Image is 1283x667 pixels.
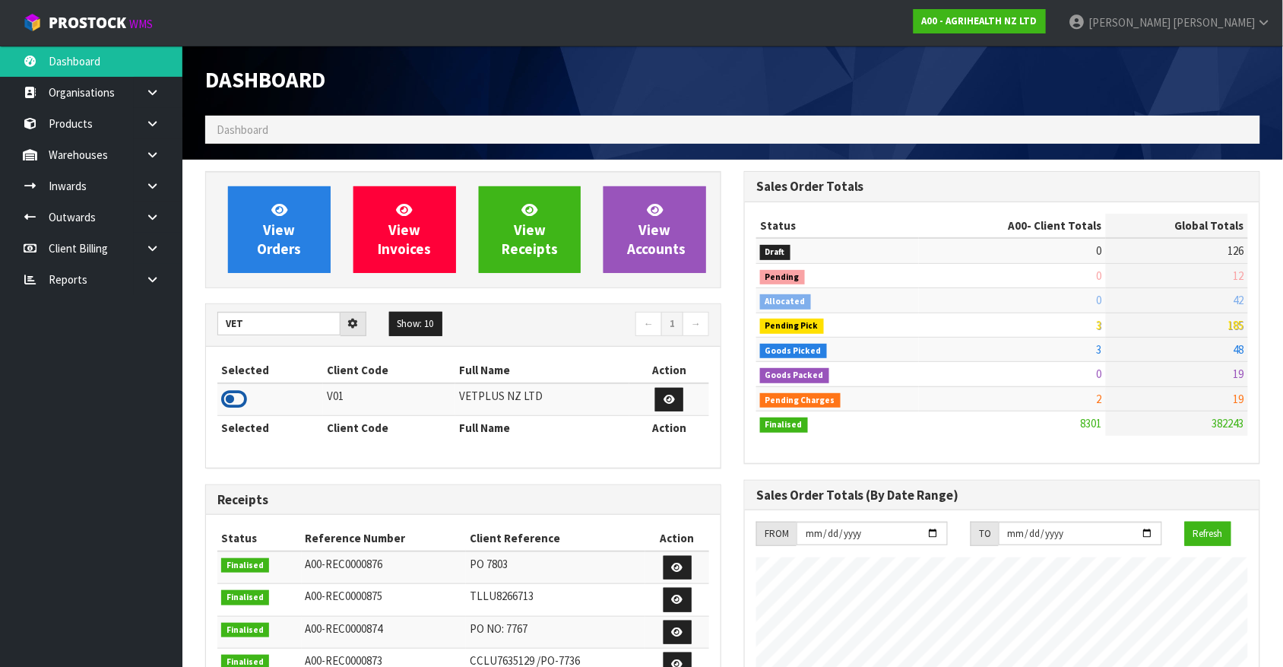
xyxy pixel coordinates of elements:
th: Action [629,358,709,383]
span: 0 [1097,243,1102,258]
span: Finalised [221,623,269,638]
span: View Accounts [627,201,686,258]
th: - Client Totals [919,214,1106,238]
span: A00 [1009,218,1028,233]
div: TO [971,522,999,546]
span: Dashboard [217,122,268,137]
span: Finalised [221,590,269,605]
th: Client Reference [466,526,645,551]
span: 48 [1234,342,1244,357]
span: PO 7803 [470,557,508,571]
nav: Page navigation [474,312,709,338]
span: Goods Packed [760,368,829,383]
button: Show: 10 [389,312,442,336]
span: [PERSON_NAME] [1173,15,1255,30]
th: Client Code [323,416,455,440]
span: PO NO: 7767 [470,621,527,636]
span: [PERSON_NAME] [1088,15,1171,30]
td: V01 [323,383,455,416]
span: A00-REC0000874 [306,621,383,636]
th: Global Totals [1106,214,1248,238]
a: ViewInvoices [353,186,456,273]
h3: Receipts [217,493,709,507]
span: 3 [1097,342,1102,357]
a: → [683,312,709,336]
span: ProStock [49,13,126,33]
span: 382243 [1212,416,1244,430]
th: Action [629,416,709,440]
span: Pending Charges [760,393,841,408]
span: 8301 [1081,416,1102,430]
th: Selected [217,358,323,383]
span: 0 [1097,293,1102,307]
span: 0 [1097,367,1102,381]
strong: A00 - AGRIHEALTH NZ LTD [922,14,1037,27]
span: 0 [1097,268,1102,283]
span: 185 [1228,318,1244,332]
span: 2 [1097,392,1102,406]
button: Refresh [1185,522,1231,546]
a: A00 - AGRIHEALTH NZ LTD [914,9,1046,33]
th: Status [756,214,919,238]
span: 19 [1234,392,1244,406]
th: Full Name [455,358,629,383]
span: TLLU8266713 [470,589,534,603]
span: A00-REC0000875 [306,589,383,603]
span: 3 [1097,318,1102,332]
span: A00-REC0000876 [306,557,383,571]
span: Draft [760,245,790,260]
span: 19 [1234,367,1244,381]
span: 126 [1228,243,1244,258]
span: Dashboard [205,66,325,94]
th: Full Name [455,416,629,440]
span: View Invoices [378,201,431,258]
span: View Receipts [502,201,559,258]
span: 42 [1234,293,1244,307]
span: Finalised [760,418,808,433]
th: Action [645,526,709,551]
a: ViewOrders [228,186,331,273]
a: ← [635,312,662,336]
td: VETPLUS NZ LTD [455,383,629,416]
span: Pending Pick [760,319,824,334]
a: 1 [661,312,683,336]
th: Reference Number [302,526,466,551]
span: 12 [1234,268,1244,283]
img: cube-alt.png [23,13,42,32]
th: Selected [217,416,323,440]
a: ViewAccounts [603,186,706,273]
a: ViewReceipts [479,186,581,273]
div: FROM [756,522,797,546]
span: Allocated [760,294,811,310]
small: WMS [129,17,153,31]
th: Status [217,526,302,551]
h3: Sales Order Totals (By Date Range) [756,488,1248,503]
span: View Orders [257,201,301,258]
span: Pending [760,270,805,285]
input: Search clients [217,312,341,335]
span: Finalised [221,558,269,573]
th: Client Code [323,358,455,383]
h3: Sales Order Totals [756,179,1248,194]
span: Goods Picked [760,344,827,359]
